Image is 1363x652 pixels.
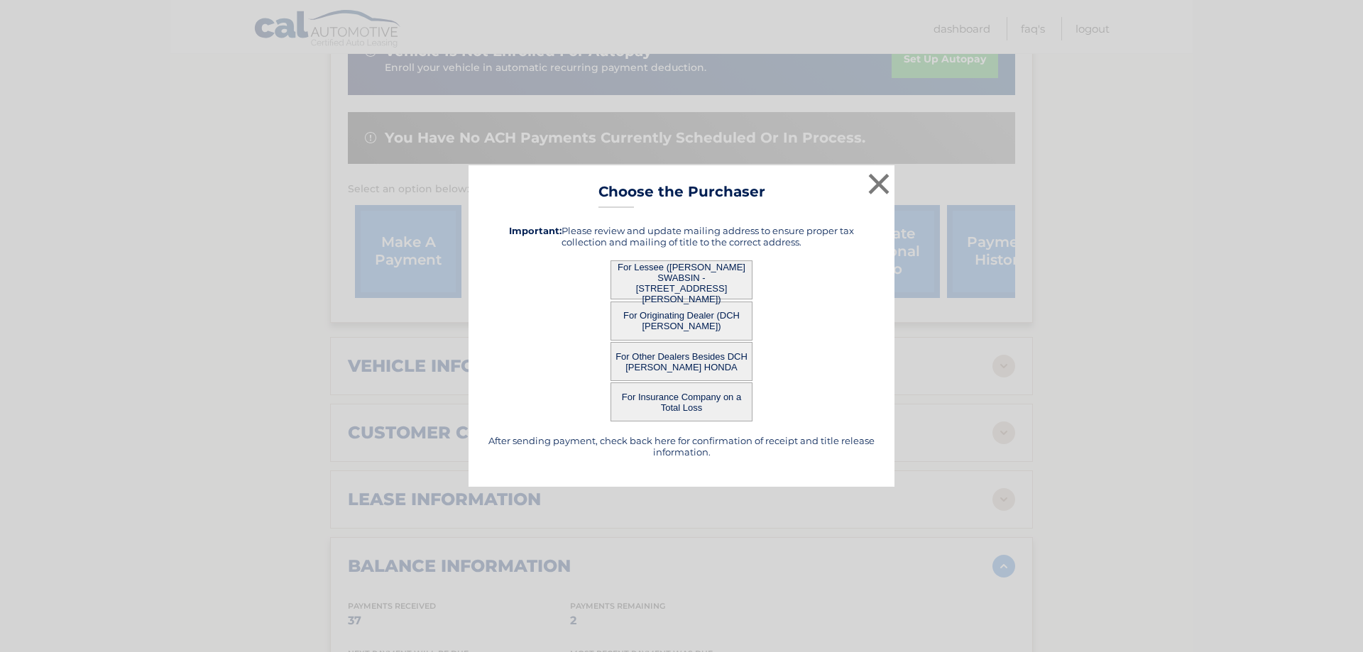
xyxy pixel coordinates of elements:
h3: Choose the Purchaser [598,183,765,208]
strong: Important: [509,225,562,236]
h5: After sending payment, check back here for confirmation of receipt and title release information. [486,435,877,458]
h5: Please review and update mailing address to ensure proper tax collection and mailing of title to ... [486,225,877,248]
button: For Originating Dealer (DCH [PERSON_NAME]) [611,302,752,341]
button: For Other Dealers Besides DCH [PERSON_NAME] HONDA [611,342,752,381]
button: × [865,170,893,198]
button: For Lessee ([PERSON_NAME] SWABSIN - [STREET_ADDRESS][PERSON_NAME]) [611,260,752,299]
button: For Insurance Company on a Total Loss [611,382,752,421]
